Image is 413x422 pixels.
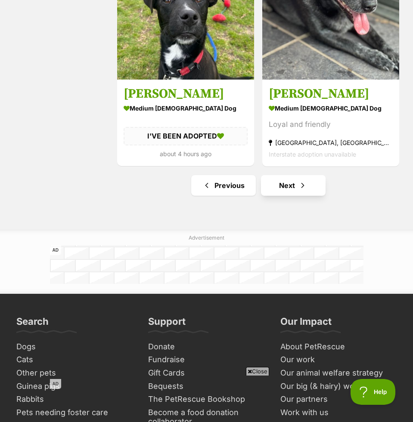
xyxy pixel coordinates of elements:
div: medium [DEMOGRAPHIC_DATA] Dog [124,102,248,114]
a: Our work [277,353,400,367]
a: Previous page [191,175,256,196]
iframe: Advertisement [50,379,363,418]
span: Close [246,367,269,376]
a: Gift Cards [145,367,268,380]
div: Loyal and friendly [269,119,393,130]
a: Guinea pigs [13,380,136,393]
a: Next page [261,175,326,196]
a: Our animal welfare strategy [277,367,400,380]
h3: [PERSON_NAME] [124,86,248,102]
h3: [PERSON_NAME] [269,86,393,102]
nav: Pagination [116,175,400,196]
span: AD [50,379,61,389]
a: [PERSON_NAME] medium [DEMOGRAPHIC_DATA] Dog I'VE BEEN ADOPTED about 4 hours ago favourite [117,79,254,166]
a: Fundraise [145,353,268,367]
a: Donate [145,340,268,354]
h3: Our Impact [280,315,332,333]
a: Pets needing foster care [13,406,136,419]
a: [PERSON_NAME] medium [DEMOGRAPHIC_DATA] Dog Loyal and friendly [GEOGRAPHIC_DATA], [GEOGRAPHIC_DAT... [262,79,399,166]
a: Cats [13,353,136,367]
h3: Support [148,315,186,333]
a: Rabbits [13,393,136,406]
span: AD [50,245,61,255]
a: Dogs [13,340,136,354]
div: about 4 hours ago [124,148,248,160]
span: Interstate adoption unavailable [269,151,356,158]
a: About PetRescue [277,340,400,354]
div: medium [DEMOGRAPHIC_DATA] Dog [269,102,393,114]
a: Other pets [13,367,136,380]
div: [GEOGRAPHIC_DATA], [GEOGRAPHIC_DATA] [269,137,393,148]
h3: Search [16,315,49,333]
iframe: Help Scout Beacon - Open [351,379,396,405]
div: I'VE BEEN ADOPTED [124,127,248,145]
